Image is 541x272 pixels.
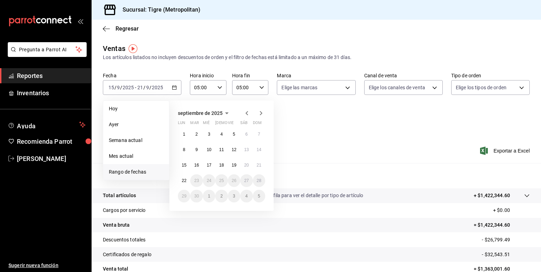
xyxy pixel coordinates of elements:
abbr: 9 de septiembre de 2025 [195,147,198,152]
input: ---- [122,85,134,90]
p: Da clic en la fila para ver el detalle por tipo de artículo [247,192,363,199]
div: Los artículos listados no incluyen descuentos de orden y el filtro de fechas está limitado a un m... [103,54,530,61]
span: / [120,85,122,90]
img: Tooltip marker [129,44,137,53]
abbr: miércoles [203,121,210,128]
button: 4 de septiembre de 2025 [215,128,228,141]
span: / [114,85,117,90]
abbr: 18 de septiembre de 2025 [219,163,224,168]
input: -- [146,85,149,90]
abbr: 12 de septiembre de 2025 [232,147,236,152]
p: + $0.00 [493,207,530,214]
abbr: 1 de septiembre de 2025 [183,132,185,137]
div: Ventas [103,43,125,54]
abbr: 20 de septiembre de 2025 [244,163,249,168]
span: Recomienda Parrot [17,137,86,146]
button: 25 de septiembre de 2025 [215,174,228,187]
abbr: 6 de septiembre de 2025 [245,132,248,137]
button: 30 de septiembre de 2025 [190,190,203,202]
abbr: 5 de septiembre de 2025 [233,132,235,137]
button: Pregunta a Parrot AI [8,42,87,57]
button: 6 de septiembre de 2025 [240,128,253,141]
span: Elige las marcas [281,84,317,91]
abbr: 4 de octubre de 2025 [245,194,248,199]
span: - [135,85,136,90]
button: 14 de septiembre de 2025 [253,143,265,156]
button: 22 de septiembre de 2025 [178,174,190,187]
abbr: 4 de septiembre de 2025 [220,132,223,137]
abbr: viernes [228,121,234,128]
button: open_drawer_menu [77,18,83,24]
p: Total artículos [103,192,136,199]
abbr: 15 de septiembre de 2025 [182,163,186,168]
h3: Sucursal: Tigre (Metropolitan) [117,6,200,14]
p: Descuentos totales [103,236,145,244]
button: 7 de septiembre de 2025 [253,128,265,141]
button: 18 de septiembre de 2025 [215,159,228,171]
abbr: 2 de septiembre de 2025 [195,132,198,137]
label: Hora fin [232,73,269,78]
abbr: 29 de septiembre de 2025 [182,194,186,199]
button: 10 de septiembre de 2025 [203,143,215,156]
abbr: 17 de septiembre de 2025 [207,163,211,168]
span: Sugerir nueva función [8,262,86,269]
abbr: sábado [240,121,248,128]
abbr: 19 de septiembre de 2025 [232,163,236,168]
button: 23 de septiembre de 2025 [190,174,203,187]
span: / [143,85,145,90]
button: 2 de septiembre de 2025 [190,128,203,141]
button: septiembre de 2025 [178,109,231,117]
input: ---- [151,85,163,90]
abbr: 3 de octubre de 2025 [233,194,235,199]
label: Tipo de orden [451,73,530,78]
input: -- [108,85,114,90]
label: Marca [277,73,355,78]
abbr: 14 de septiembre de 2025 [257,147,261,152]
button: 16 de septiembre de 2025 [190,159,203,171]
abbr: domingo [253,121,262,128]
button: Exportar a Excel [481,147,530,155]
abbr: 16 de septiembre de 2025 [194,163,199,168]
abbr: lunes [178,121,185,128]
button: 26 de septiembre de 2025 [228,174,240,187]
abbr: 3 de septiembre de 2025 [208,132,210,137]
abbr: 1 de octubre de 2025 [208,194,210,199]
span: Mes actual [109,153,163,160]
button: 15 de septiembre de 2025 [178,159,190,171]
abbr: 27 de septiembre de 2025 [244,178,249,183]
abbr: 26 de septiembre de 2025 [232,178,236,183]
span: Elige los tipos de orden [456,84,506,91]
button: 5 de septiembre de 2025 [228,128,240,141]
abbr: 21 de septiembre de 2025 [257,163,261,168]
abbr: jueves [215,121,257,128]
button: 27 de septiembre de 2025 [240,174,253,187]
span: / [149,85,151,90]
span: septiembre de 2025 [178,110,223,116]
button: 1 de octubre de 2025 [203,190,215,202]
p: Venta bruta [103,221,130,229]
span: Semana actual [109,137,163,144]
span: Elige los canales de venta [369,84,425,91]
button: Regresar [103,25,139,32]
button: 19 de septiembre de 2025 [228,159,240,171]
p: Cargos por servicio [103,207,146,214]
label: Hora inicio [190,73,226,78]
abbr: 13 de septiembre de 2025 [244,147,249,152]
button: 3 de octubre de 2025 [228,190,240,202]
span: Ayer [109,121,163,128]
abbr: 11 de septiembre de 2025 [219,147,224,152]
span: Hoy [109,105,163,112]
button: 12 de septiembre de 2025 [228,143,240,156]
button: 28 de septiembre de 2025 [253,174,265,187]
button: 13 de septiembre de 2025 [240,143,253,156]
abbr: 23 de septiembre de 2025 [194,178,199,183]
p: - $32,543.51 [482,251,530,258]
p: - $26,799.49 [482,236,530,244]
p: + $1,422,344.60 [474,192,510,199]
abbr: 25 de septiembre de 2025 [219,178,224,183]
span: Reportes [17,71,86,80]
button: 29 de septiembre de 2025 [178,190,190,202]
abbr: 10 de septiembre de 2025 [207,147,211,152]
